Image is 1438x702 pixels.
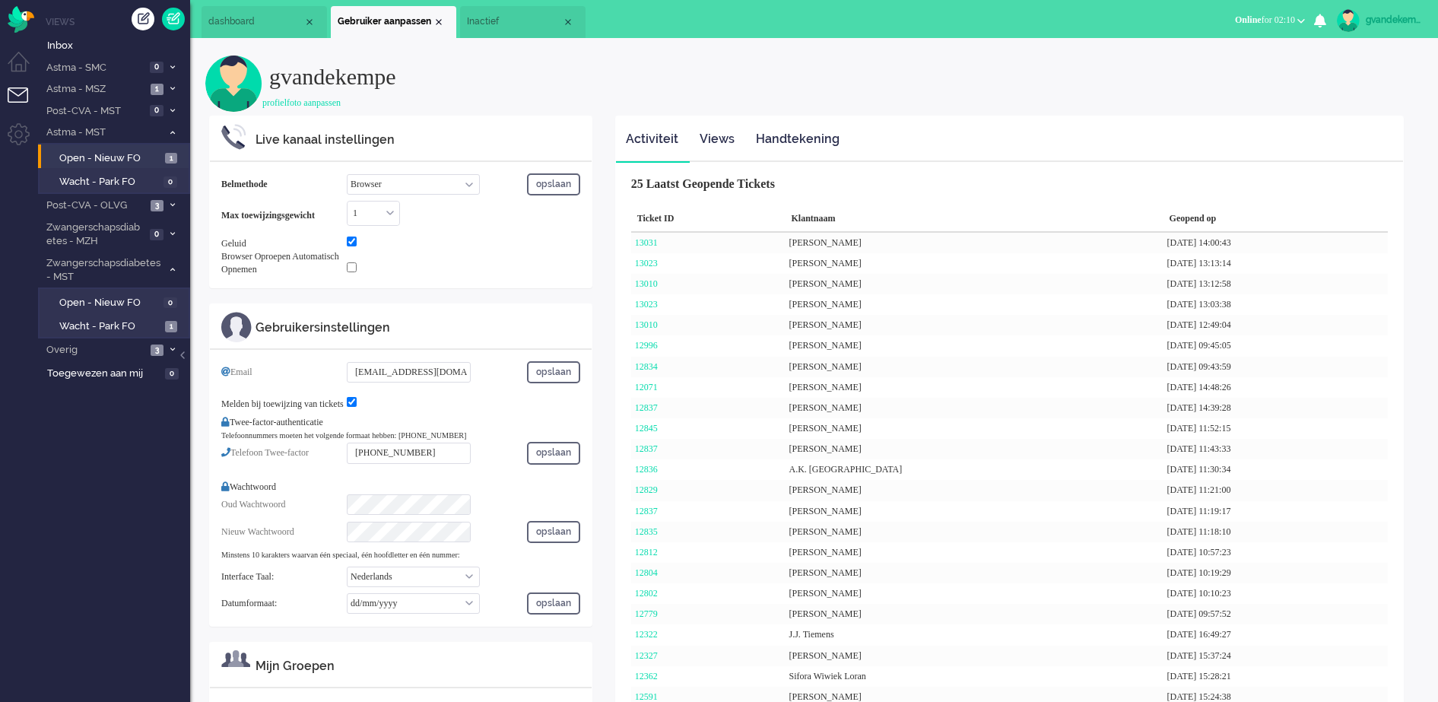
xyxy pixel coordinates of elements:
span: Astma - SMC [44,61,145,75]
span: Inbox [47,39,190,53]
div: [DATE] 15:28:21 [1163,666,1388,687]
span: gvandekempe [269,64,396,89]
div: Klantnaam [786,206,1163,233]
div: [PERSON_NAME] [786,274,1163,294]
b: Belmethode [221,179,268,189]
span: Toegewezen aan mij [47,367,160,381]
span: Wacht - Park FO [59,175,160,189]
a: 12779 [635,608,658,619]
div: [PERSON_NAME] [786,233,1163,253]
div: Browser Oproepen Automatisch Opnemen [221,250,347,276]
a: Inbox [44,37,190,53]
div: Interface Taal: [221,570,347,583]
a: Wacht - Park FO 0 [44,173,189,189]
li: Views [46,15,190,28]
div: [PERSON_NAME] [786,480,1163,500]
div: J.J. Tiemens [786,624,1163,645]
img: flow_omnibird.svg [8,6,34,33]
span: 0 [150,62,163,73]
div: [PERSON_NAME] [786,501,1163,522]
div: [PERSON_NAME] [786,563,1163,583]
span: 0 [150,229,163,240]
span: 0 [165,368,179,380]
li: Admin menu [8,123,42,157]
img: user.svg [205,55,262,112]
div: A.K. [GEOGRAPHIC_DATA] [786,459,1163,480]
div: [DATE] 10:57:23 [1163,542,1388,563]
span: Post-CVA - OLVG [44,199,146,213]
small: Minstens 10 karakters waarvan één speciaal, één hoofdletter en één nummer: [221,551,460,559]
a: 12322 [635,629,658,640]
div: [PERSON_NAME] [786,439,1163,459]
a: 12835 [635,526,658,537]
div: [DATE] 09:45:05 [1163,335,1388,356]
a: 12837 [635,402,658,413]
div: [DATE] 14:00:43 [1163,233,1388,253]
span: Overig [44,343,146,357]
a: 12804 [635,567,658,578]
a: 12362 [635,671,658,681]
li: Tickets menu [8,87,42,122]
a: Toegewezen aan mij 0 [44,364,190,381]
button: opslaan [527,592,580,615]
a: 12996 [635,340,658,351]
div: [DATE] 11:21:00 [1163,480,1388,500]
div: [DATE] 13:13:14 [1163,253,1388,274]
div: [PERSON_NAME] [786,335,1163,356]
b: Max toewijzingsgewicht [221,210,315,221]
span: 1 [165,153,177,164]
span: Online [1235,14,1262,25]
div: Email [221,366,347,389]
button: opslaan [527,521,580,543]
b: 25 Laatst Geopende Tickets [631,177,775,190]
div: Sifora Wiwiek Loran [786,666,1163,687]
div: [PERSON_NAME] [786,646,1163,666]
div: Close tab [303,16,316,28]
span: Gebruiker aanpassen [338,15,433,28]
a: Wacht - Park FO 1 [44,317,189,334]
div: [PERSON_NAME] [786,542,1163,563]
span: Nieuw Wachtwoord [221,526,294,537]
span: Zwangerschapsdiabetes - MST [44,256,162,284]
a: 12327 [635,650,658,661]
div: [DATE] 10:19:29 [1163,563,1388,583]
img: ic_m_group.svg [221,650,250,667]
div: Ticket ID [631,206,786,233]
span: 3 [151,345,163,356]
div: Datumformaat: [221,597,347,610]
div: Geluid [221,237,347,250]
div: [DATE] 12:49:04 [1163,315,1388,335]
div: Close tab [433,16,445,28]
div: [PERSON_NAME] [786,315,1163,335]
div: [DATE] 14:48:26 [1163,377,1388,398]
div: Creëer ticket [132,8,154,30]
span: 1 [165,321,177,332]
span: 0 [163,176,177,188]
span: Oud Wachtwoord [221,499,285,510]
div: [PERSON_NAME] [786,377,1163,398]
div: [PERSON_NAME] [786,418,1163,439]
a: 13023 [635,258,658,268]
a: 12845 [635,423,658,434]
li: user27 [331,6,456,38]
div: Gebruikersinstellingen [256,319,580,337]
div: [DATE] 11:43:33 [1163,439,1388,459]
button: opslaan [527,442,580,464]
span: 3 [151,200,163,211]
img: ic_m_phone_settings.svg [221,124,246,150]
span: 0 [163,297,177,309]
a: gvandekempe [1334,9,1423,32]
a: 13023 [635,299,658,310]
button: opslaan [527,361,580,383]
div: [DATE] 15:37:24 [1163,646,1388,666]
div: Melden bij toewijzing van tickets [221,398,347,411]
a: 12834 [635,361,658,372]
span: dashboard [208,15,303,28]
img: avatar [1337,9,1360,32]
div: Telefoon Twee-factor [221,446,347,469]
span: Astma - MSZ [44,82,146,97]
div: Live kanaal instellingen [256,132,580,149]
div: [DATE] 13:12:58 [1163,274,1388,294]
span: Post-CVA - MST [44,104,145,119]
li: Dashboard menu [8,52,42,86]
